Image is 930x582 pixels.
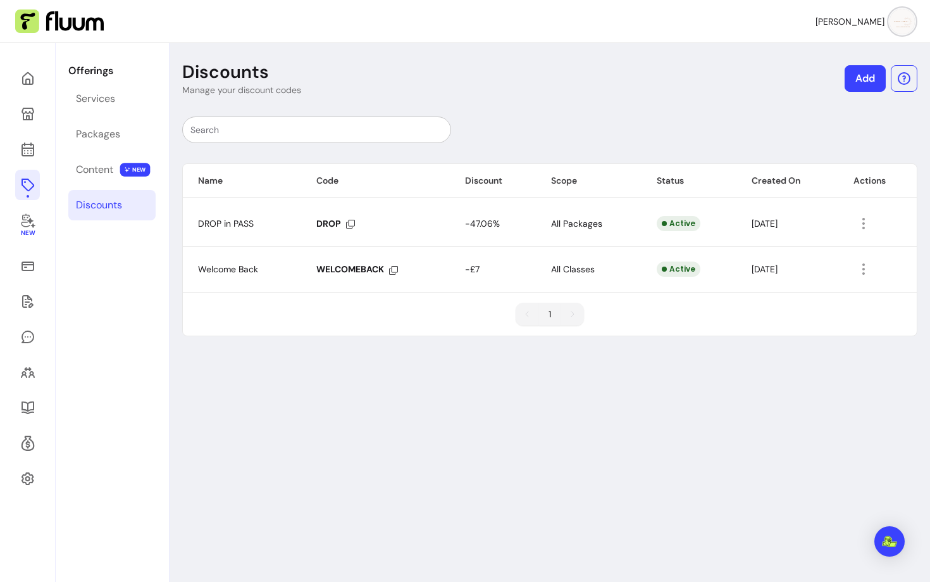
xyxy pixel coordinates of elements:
[68,155,156,185] a: Content NEW
[15,63,40,94] a: Home
[15,428,40,459] a: Refer & Earn
[120,163,151,177] span: NEW
[538,303,561,326] li: pagination item 1 active
[76,162,113,177] div: Content
[301,164,450,198] th: Code
[68,84,156,114] a: Services
[838,164,917,198] th: Actions
[752,263,778,275] span: [DATE]
[15,251,40,281] a: Sales
[68,63,156,79] p: Offerings
[15,205,40,246] a: New
[183,164,301,198] th: Name
[15,99,40,129] a: My Page
[76,127,120,142] div: Packages
[752,218,778,229] span: [DATE]
[15,9,104,34] img: Fluum Logo
[736,164,838,198] th: Created On
[845,65,886,92] a: Add
[15,286,40,317] a: Waivers
[874,526,905,557] div: Open Intercom Messenger
[551,263,595,275] span: All Classes
[15,170,40,200] a: Offerings
[316,218,355,229] div: Click to copy
[15,464,40,494] a: Settings
[465,218,500,229] span: -47.06%
[15,134,40,165] a: Calendar
[76,198,122,213] div: Discounts
[657,262,700,277] div: Active
[642,164,736,198] th: Status
[198,263,258,275] span: Welcome Back
[198,218,254,229] span: DROP in PASS
[20,229,34,237] span: New
[551,218,602,229] span: All Packages
[316,263,398,275] div: Click to copy
[450,164,536,198] th: Discount
[76,91,115,106] div: Services
[815,9,915,34] button: avatar[PERSON_NAME]
[536,164,642,198] th: Scope
[15,393,40,423] a: Resources
[15,357,40,388] a: Clients
[509,296,590,332] nav: pagination navigation
[68,190,156,220] a: Discounts
[465,263,480,275] span: -£7
[657,216,700,231] div: Active
[182,61,269,84] p: Discounts
[190,123,443,136] input: Search
[890,9,915,34] img: avatar
[15,322,40,352] a: My Messages
[182,84,301,96] p: Manage your discount codes
[815,15,884,28] span: [PERSON_NAME]
[68,119,156,149] a: Packages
